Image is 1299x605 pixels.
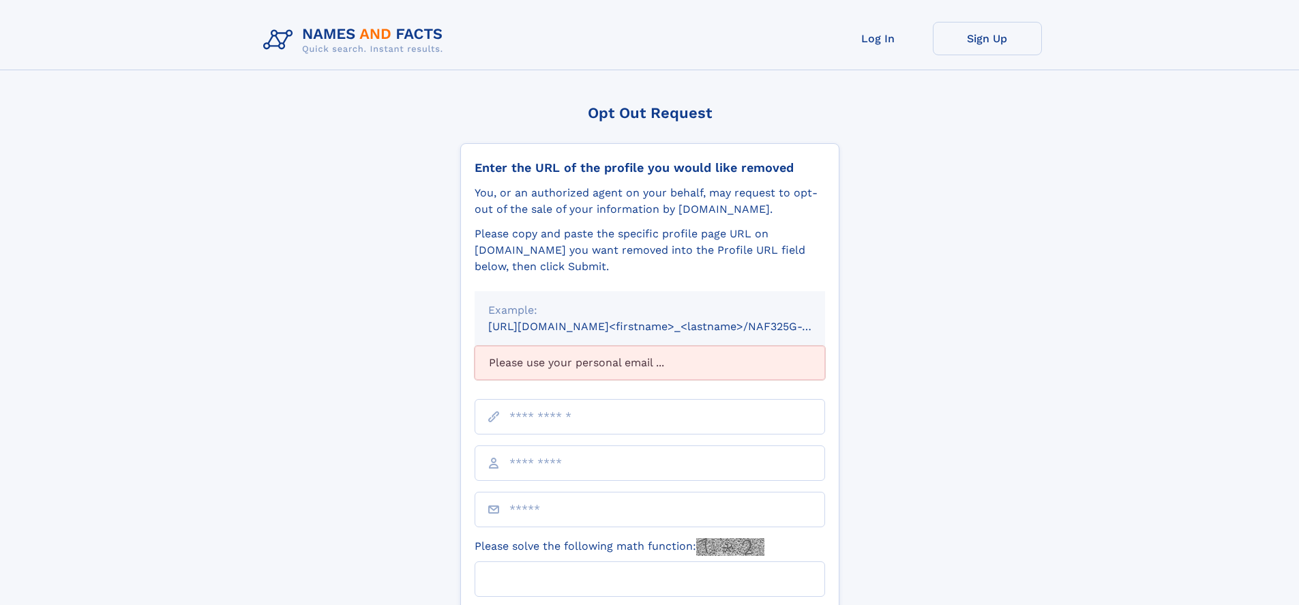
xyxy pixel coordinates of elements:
img: Logo Names and Facts [258,22,454,59]
div: Please copy and paste the specific profile page URL on [DOMAIN_NAME] you want removed into the Pr... [475,226,825,275]
a: Sign Up [933,22,1042,55]
div: Please use your personal email ... [475,346,825,380]
div: Example: [488,302,811,319]
div: You, or an authorized agent on your behalf, may request to opt-out of the sale of your informatio... [475,185,825,218]
a: Log In [824,22,933,55]
small: [URL][DOMAIN_NAME]<firstname>_<lastname>/NAF325G-xxxxxxxx [488,320,851,333]
div: Opt Out Request [460,104,839,121]
label: Please solve the following math function: [475,538,764,556]
div: Enter the URL of the profile you would like removed [475,160,825,175]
